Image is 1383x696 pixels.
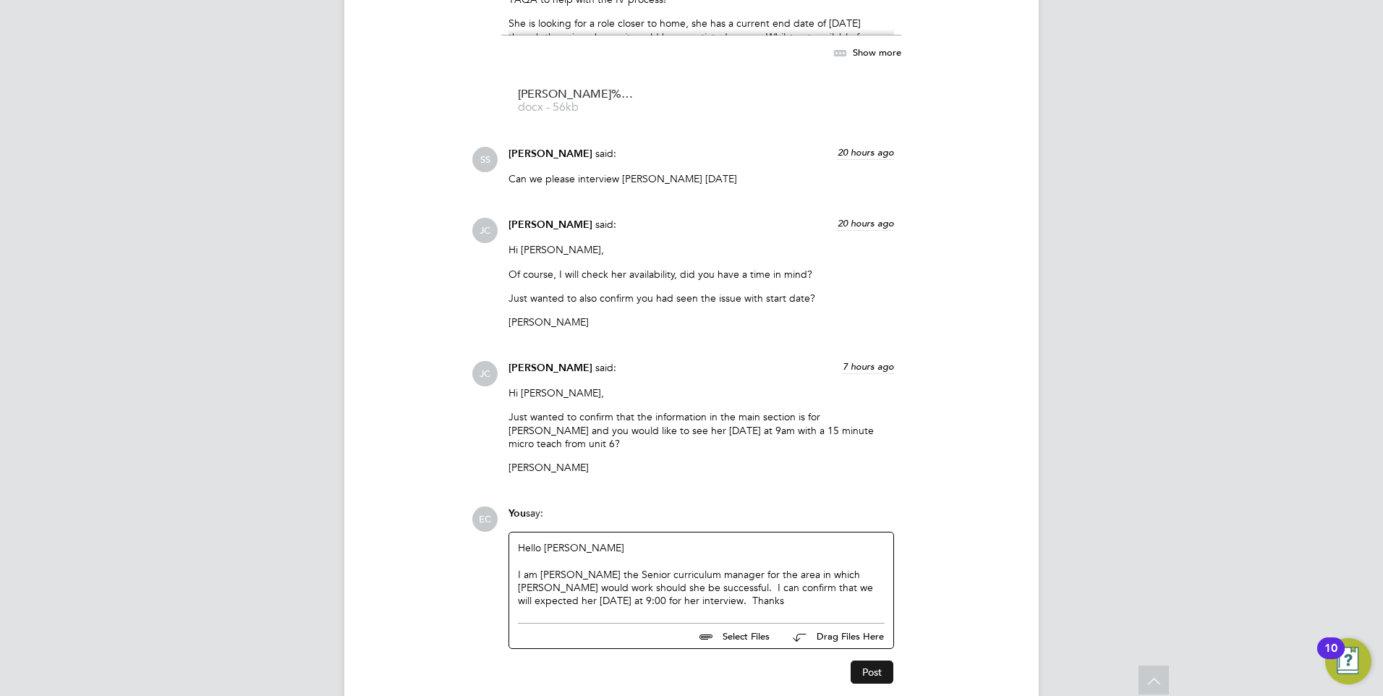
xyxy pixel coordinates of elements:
span: JC [472,361,498,386]
div: Hello [PERSON_NAME] [518,541,885,607]
button: Open Resource Center, 10 new notifications [1325,638,1371,684]
div: say: [508,506,894,532]
span: SS [472,147,498,172]
span: said: [595,147,616,160]
button: Post [851,661,893,684]
span: 20 hours ago [838,217,894,229]
span: said: [595,361,616,374]
p: Just wanted to confirm that the information in the main section is for [PERSON_NAME] and you woul... [508,410,894,450]
span: [PERSON_NAME] [508,218,592,231]
span: 20 hours ago [838,146,894,158]
p: [PERSON_NAME] [508,461,894,474]
div: 10 [1324,648,1337,667]
span: You [508,507,526,519]
p: Of course, I will check her availability, did you have a time in mind? [508,268,894,281]
span: EC [472,506,498,532]
span: JC [472,218,498,243]
a: [PERSON_NAME]%20CV%20-%20Business docx - 56kb [518,89,634,113]
span: docx - 56kb [518,102,634,113]
p: Just wanted to also confirm you had seen the issue with start date? [508,292,894,305]
p: Can we please interview [PERSON_NAME] [DATE] [508,172,894,185]
p: Hi [PERSON_NAME], [508,386,894,399]
p: She is looking for a role closer to home, she has a current end date of [DATE] though there is a ... [508,17,894,69]
span: Show more [853,46,901,59]
span: said: [595,218,616,231]
span: [PERSON_NAME]%20CV%20-%20Business [518,89,634,100]
div: I am [PERSON_NAME] the Senior curriculum manager for the area in which [PERSON_NAME] would work s... [518,568,885,608]
span: 7 hours ago [843,360,894,373]
button: Drag Files Here [781,621,885,652]
p: [PERSON_NAME] [508,315,894,328]
p: Hi [PERSON_NAME], [508,243,894,256]
span: [PERSON_NAME] [508,148,592,160]
span: [PERSON_NAME] [508,362,592,374]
